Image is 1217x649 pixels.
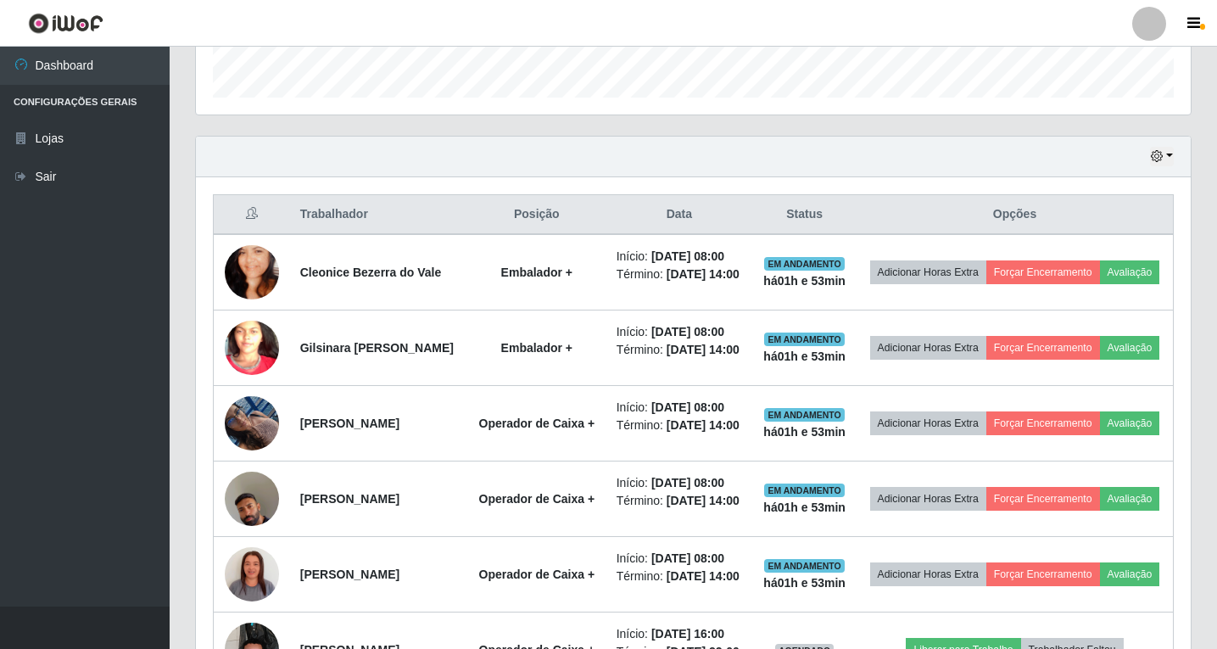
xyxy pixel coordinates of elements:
[870,336,986,360] button: Adicionar Horas Extra
[606,195,753,235] th: Data
[479,568,595,581] strong: Operador de Caixa +
[986,562,1100,586] button: Forçar Encerramento
[763,425,846,439] strong: há 01 h e 53 min
[763,576,846,590] strong: há 01 h e 53 min
[857,195,1173,235] th: Opções
[479,492,595,506] strong: Operador de Caixa +
[300,341,454,355] strong: Gilsinara [PERSON_NAME]
[1100,562,1160,586] button: Avaliação
[651,249,724,263] time: [DATE] 08:00
[617,550,743,568] li: Início:
[764,257,845,271] span: EM ANDAMENTO
[651,476,724,490] time: [DATE] 08:00
[225,289,279,407] img: 1630764060757.jpeg
[225,450,279,547] img: 1753881384453.jpeg
[617,474,743,492] li: Início:
[467,195,606,235] th: Posição
[28,13,103,34] img: CoreUI Logo
[986,260,1100,284] button: Forçar Encerramento
[651,627,724,641] time: [DATE] 16:00
[1100,336,1160,360] button: Avaliação
[617,417,743,434] li: Término:
[617,568,743,585] li: Término:
[300,266,442,279] strong: Cleonice Bezerra do Vale
[1100,260,1160,284] button: Avaliação
[617,266,743,283] li: Término:
[986,487,1100,511] button: Forçar Encerramento
[667,267,740,281] time: [DATE] 14:00
[225,526,279,623] img: 1753123377364.jpeg
[617,341,743,359] li: Término:
[763,350,846,363] strong: há 01 h e 53 min
[763,274,846,288] strong: há 01 h e 53 min
[651,400,724,414] time: [DATE] 08:00
[667,494,740,507] time: [DATE] 14:00
[617,399,743,417] li: Início:
[225,224,279,321] img: 1620185251285.jpeg
[752,195,857,235] th: Status
[1100,411,1160,435] button: Avaliação
[651,551,724,565] time: [DATE] 08:00
[225,387,279,459] img: 1751209659449.jpeg
[300,492,399,506] strong: [PERSON_NAME]
[300,568,399,581] strong: [PERSON_NAME]
[617,248,743,266] li: Início:
[617,492,743,510] li: Término:
[667,343,740,356] time: [DATE] 14:00
[763,501,846,514] strong: há 01 h e 53 min
[290,195,467,235] th: Trabalhador
[764,559,845,573] span: EM ANDAMENTO
[764,484,845,497] span: EM ANDAMENTO
[667,569,740,583] time: [DATE] 14:00
[870,562,986,586] button: Adicionar Horas Extra
[617,323,743,341] li: Início:
[1100,487,1160,511] button: Avaliação
[870,411,986,435] button: Adicionar Horas Extra
[479,417,595,430] strong: Operador de Caixa +
[651,325,724,338] time: [DATE] 08:00
[764,408,845,422] span: EM ANDAMENTO
[667,418,740,432] time: [DATE] 14:00
[986,336,1100,360] button: Forçar Encerramento
[764,333,845,346] span: EM ANDAMENTO
[501,266,572,279] strong: Embalador +
[501,341,572,355] strong: Embalador +
[870,260,986,284] button: Adicionar Horas Extra
[617,625,743,643] li: Início:
[986,411,1100,435] button: Forçar Encerramento
[300,417,399,430] strong: [PERSON_NAME]
[870,487,986,511] button: Adicionar Horas Extra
